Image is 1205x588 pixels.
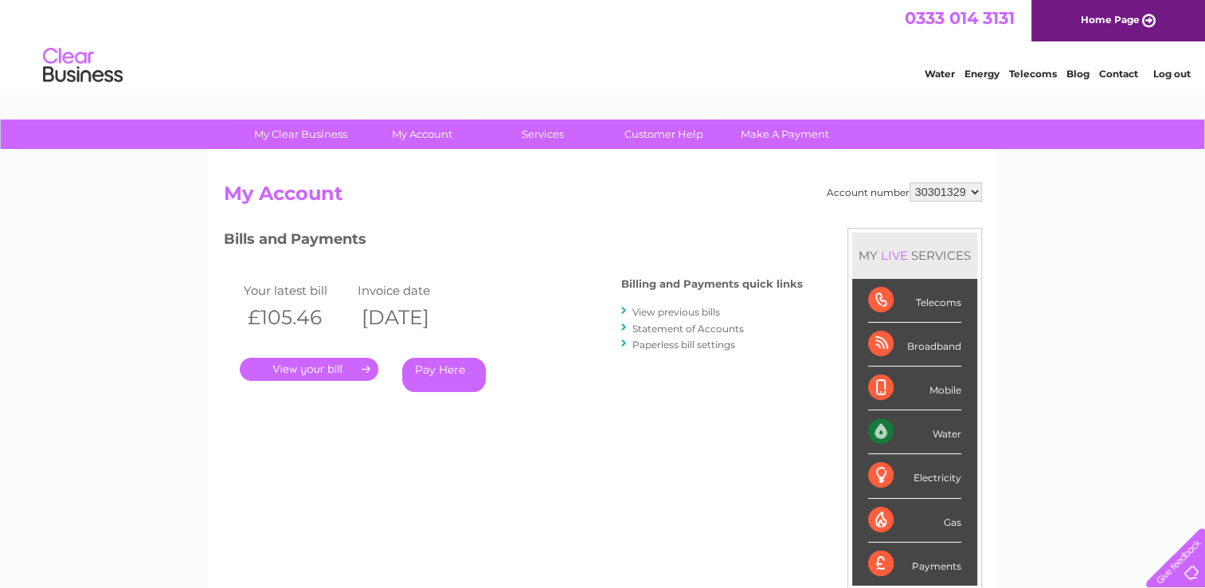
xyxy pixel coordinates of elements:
[356,120,487,149] a: My Account
[852,233,977,278] div: MY SERVICES
[1009,68,1057,80] a: Telecoms
[354,280,468,301] td: Invoice date
[224,228,803,256] h3: Bills and Payments
[240,358,378,381] a: .
[621,278,803,290] h4: Billing and Payments quick links
[868,367,961,410] div: Mobile
[868,323,961,367] div: Broadband
[402,358,486,392] a: Pay Here
[868,454,961,498] div: Electricity
[905,8,1015,28] a: 0333 014 3131
[868,279,961,323] div: Telecoms
[224,182,982,213] h2: My Account
[632,323,744,335] a: Statement of Accounts
[868,543,961,586] div: Payments
[719,120,851,149] a: Make A Payment
[632,306,720,318] a: View previous bills
[827,182,982,202] div: Account number
[964,68,1000,80] a: Energy
[925,68,955,80] a: Water
[240,301,354,334] th: £105.46
[1099,68,1138,80] a: Contact
[1152,68,1190,80] a: Log out
[235,120,366,149] a: My Clear Business
[354,301,468,334] th: [DATE]
[227,9,980,77] div: Clear Business is a trading name of Verastar Limited (registered in [GEOGRAPHIC_DATA] No. 3667643...
[868,499,961,543] div: Gas
[868,410,961,454] div: Water
[598,120,730,149] a: Customer Help
[1066,68,1090,80] a: Blog
[42,41,123,90] img: logo.png
[240,280,354,301] td: Your latest bill
[477,120,608,149] a: Services
[878,248,911,263] div: LIVE
[632,339,735,351] a: Paperless bill settings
